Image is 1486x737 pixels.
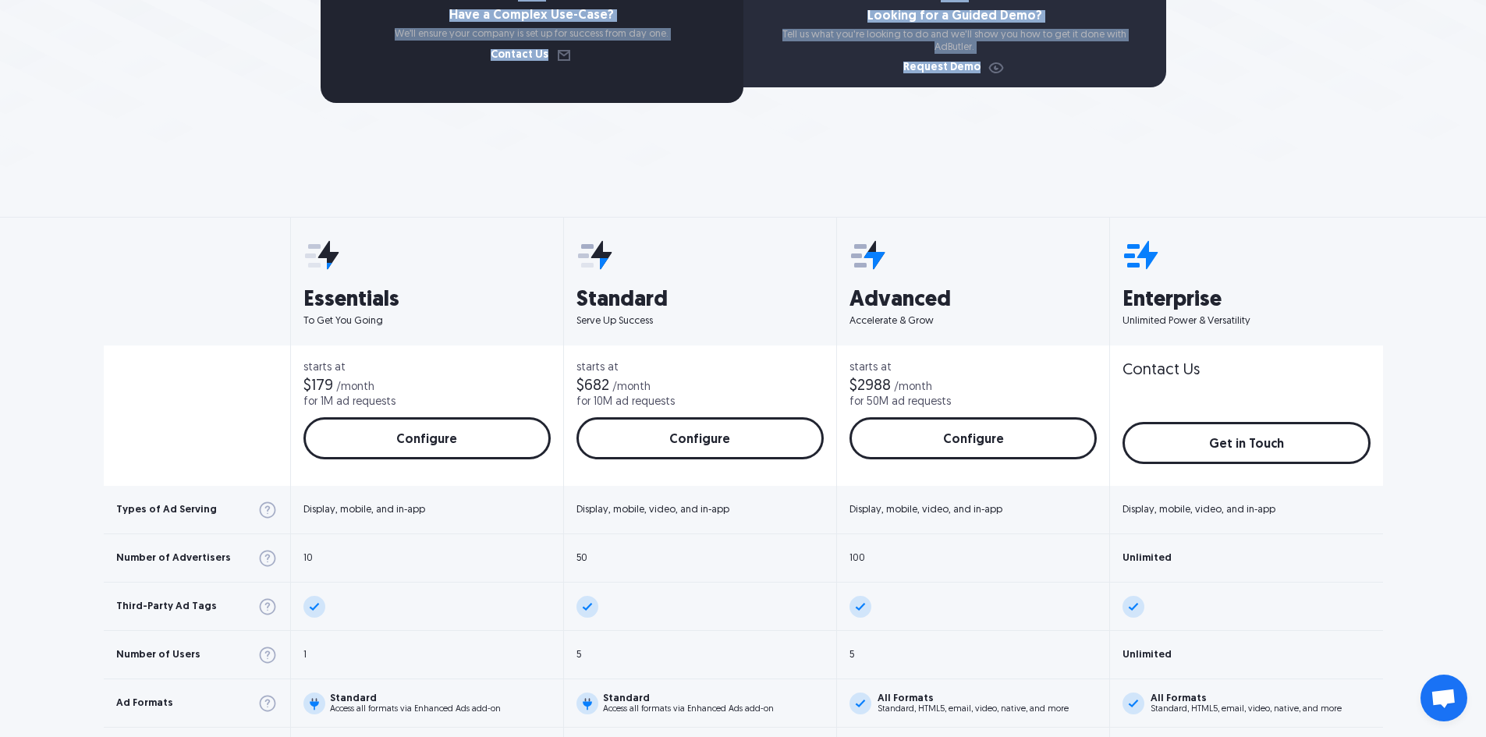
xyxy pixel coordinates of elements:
div: 1 [303,650,307,660]
div: 5 [849,650,854,660]
div: Unlimited [1122,650,1172,660]
div: Standard, HTML5, email, video, native, and more [878,705,1069,714]
div: $179 [303,378,333,394]
p: To Get You Going [303,314,551,328]
div: for 50M ad requests [849,397,951,408]
h3: Enterprise [1122,289,1370,311]
div: Standard [330,693,501,703]
div: /month [336,382,374,393]
div: starts at [576,363,824,374]
div: Standard, HTML5, email, video, native, and more [1151,705,1342,714]
div: 10 [303,553,313,563]
div: 100 [849,553,865,563]
a: Get in Touch [1122,422,1370,464]
div: Ad Formats [116,698,173,708]
div: Number of Advertisers [116,553,231,563]
div: 50 [576,553,587,563]
a: Configure [849,417,1097,459]
div: Types of Ad Serving [116,505,217,515]
div: Unlimited [1122,553,1172,563]
div: Display, mobile, and in-app [303,505,425,515]
h3: Advanced [849,289,1097,311]
div: Display, mobile, video, and in-app [576,505,729,515]
div: Contact Us [1122,363,1200,378]
div: Number of Users [116,650,200,660]
div: All Formats [1151,693,1342,703]
div: for 10M ad requests [576,397,675,408]
div: for 1M ad requests [303,397,395,408]
h3: Essentials [303,289,551,311]
div: Open chat [1420,675,1467,721]
div: starts at [849,363,1097,374]
div: Display, mobile, video, and in-app [1122,505,1275,515]
p: Accelerate & Grow [849,314,1097,328]
div: /month [612,382,651,393]
div: Third-Party Ad Tags [116,601,217,611]
p: Serve Up Success [576,314,824,328]
div: Standard [603,693,774,703]
div: Access all formats via Enhanced Ads add-on [330,705,501,714]
a: Request Demo [903,62,1005,73]
a: Contact Us [491,50,573,61]
div: $682 [576,378,609,394]
h3: Standard [576,289,824,311]
a: Configure [576,417,824,459]
div: Access all formats via Enhanced Ads add-on [603,705,774,714]
a: Configure [303,417,551,459]
div: $2988 [849,378,891,394]
div: starts at [303,363,551,374]
div: All Formats [878,693,1069,703]
p: Unlimited Power & Versatility [1122,314,1370,328]
div: /month [894,382,932,393]
div: 5 [576,650,581,660]
div: Display, mobile, video, and in-app [849,505,1002,515]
